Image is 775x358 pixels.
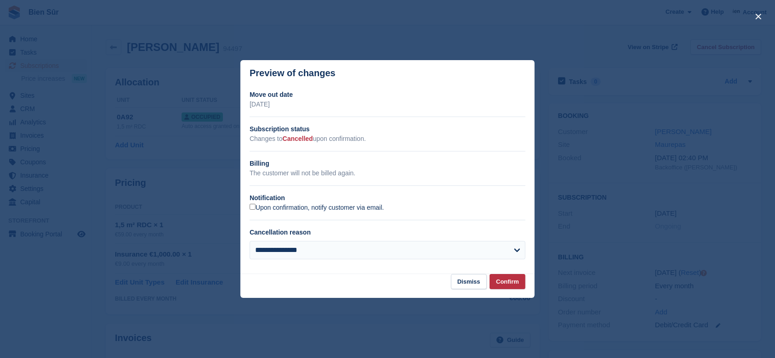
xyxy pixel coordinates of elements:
[250,204,256,210] input: Upon confirmation, notify customer via email.
[250,229,311,236] label: Cancellation reason
[250,193,525,203] h2: Notification
[250,90,525,100] h2: Move out date
[250,100,525,109] p: [DATE]
[250,159,525,168] h2: Billing
[490,274,525,289] button: Confirm
[250,204,384,212] label: Upon confirmation, notify customer via email.
[250,134,525,144] p: Changes to upon confirmation.
[250,168,525,178] p: The customer will not be billed again.
[250,68,336,78] p: Preview of changes
[751,9,766,24] button: close
[451,274,487,289] button: Dismiss
[283,135,313,142] span: Cancelled
[250,124,525,134] h2: Subscription status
